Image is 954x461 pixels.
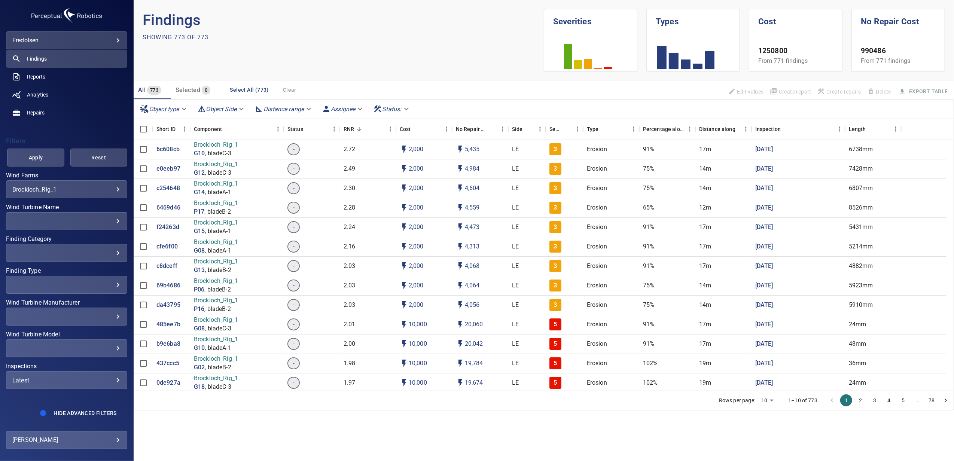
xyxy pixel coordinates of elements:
em: Status : [382,106,401,113]
span: - [288,242,299,251]
svg: Auto cost [400,359,409,368]
img: fredolsen-logo [29,6,104,25]
button: Go to page 3 [869,394,881,406]
svg: Auto impact [456,339,465,348]
a: [DATE] [755,320,773,329]
span: Analytics [27,91,48,98]
div: Distance along [699,119,735,140]
button: Menu [572,123,583,135]
a: f24263d [156,223,179,232]
button: Menu [628,123,639,135]
p: 3 [554,145,557,154]
p: 437ccc5 [156,359,179,368]
p: 14m [699,184,711,193]
a: analytics noActive [6,86,127,104]
label: Wind Turbine Model [6,332,127,338]
p: 2,000 [409,223,424,232]
p: , bladeB-2 [204,286,231,294]
p: Showing 773 of 773 [143,33,208,42]
p: LE [512,145,519,154]
p: 3 [554,242,557,251]
div: Side [512,119,523,140]
p: 17m [699,242,711,251]
button: Reset [70,149,127,167]
span: Hide Advanced Filters [54,410,116,416]
svg: Auto cost [400,145,409,154]
p: 2,000 [409,262,424,271]
a: G13 [194,266,205,275]
a: [DATE] [755,204,773,212]
p: [DATE] [755,242,773,251]
p: 75% [643,165,654,173]
div: Inspection [755,119,781,140]
p: , bladeA-1 [205,344,231,352]
p: 4,473 [465,223,480,232]
p: 990486 [861,46,936,57]
p: G02 [194,363,205,372]
p: Brockloch_Rig_1 [194,219,238,227]
div: 10 [758,395,776,406]
div: Length [849,119,866,140]
span: All [138,86,146,94]
span: - [288,145,299,154]
div: Latest [12,377,121,384]
a: 6c608cb [156,145,180,154]
svg: Auto impact [456,262,465,271]
div: RNR [340,119,396,140]
div: Cost [396,119,452,140]
p: Brockloch_Rig_1 [194,257,238,266]
h1: Types [656,9,731,28]
p: 1250800 [758,46,833,57]
a: G10 [194,149,205,158]
p: 2.16 [344,242,356,251]
p: 17m [699,145,711,154]
p: 3 [554,184,557,193]
div: Severity [549,119,561,140]
a: [DATE] [755,145,773,154]
div: [PERSON_NAME] [12,434,121,446]
p: 2.49 [344,165,356,173]
p: [DATE] [755,281,773,290]
p: 3 [554,165,557,173]
div: Status [287,119,303,140]
span: - [288,204,299,212]
p: G18 [194,383,205,391]
div: Short ID [153,119,190,140]
div: No Repair Cost [452,119,508,140]
button: Go to page 2 [854,394,866,406]
p: 5214mm [849,242,873,251]
p: LE [512,184,519,193]
a: P17 [194,208,204,216]
div: Percentage along [643,119,684,140]
p: 2.30 [344,184,356,193]
div: Status [284,119,340,140]
a: [DATE] [755,379,773,387]
a: [DATE] [755,165,773,173]
p: [DATE] [755,301,773,309]
p: 5431mm [849,223,873,232]
a: [DATE] [755,184,773,193]
button: Apply [7,149,64,167]
button: Menu [272,123,284,135]
p: 6469d46 [156,204,180,212]
p: 485ee7b [156,320,180,329]
p: 6738mm [849,145,873,154]
button: page 1 [840,394,852,406]
button: Menu [684,123,695,135]
svg: Auto impact [456,359,465,368]
div: Finding Category [6,244,127,262]
em: Object Side [206,106,237,113]
p: 5,435 [465,145,480,154]
p: Brockloch_Rig_1 [194,199,238,208]
a: P16 [194,305,204,314]
p: 2.28 [344,204,356,212]
p: c254648 [156,184,180,193]
p: 2,000 [409,145,424,154]
a: G12 [194,169,205,177]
